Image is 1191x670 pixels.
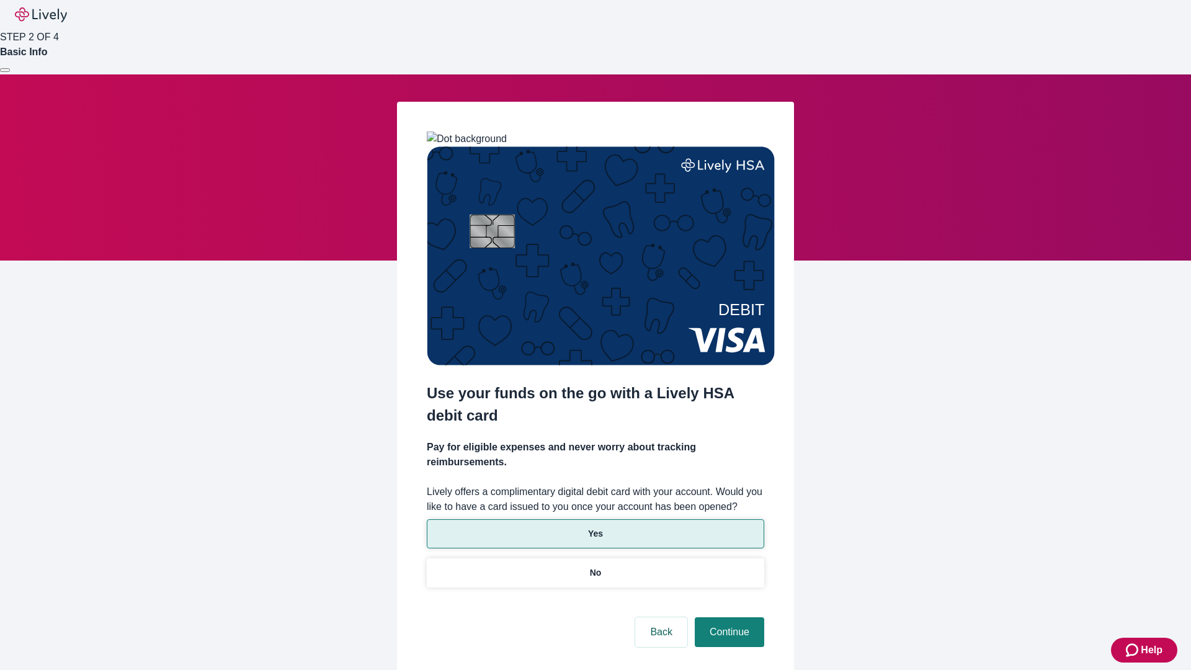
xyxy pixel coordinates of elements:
[590,566,602,579] p: No
[588,527,603,540] p: Yes
[427,558,764,587] button: No
[15,7,67,22] img: Lively
[427,485,764,514] label: Lively offers a complimentary digital debit card with your account. Would you like to have a card...
[1141,643,1162,658] span: Help
[427,440,764,470] h4: Pay for eligible expenses and never worry about tracking reimbursements.
[427,382,764,427] h2: Use your funds on the go with a Lively HSA debit card
[427,132,507,146] img: Dot background
[1111,638,1177,663] button: Zendesk support iconHelp
[427,146,775,365] img: Debit card
[635,617,687,647] button: Back
[695,617,764,647] button: Continue
[1126,643,1141,658] svg: Zendesk support icon
[427,519,764,548] button: Yes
